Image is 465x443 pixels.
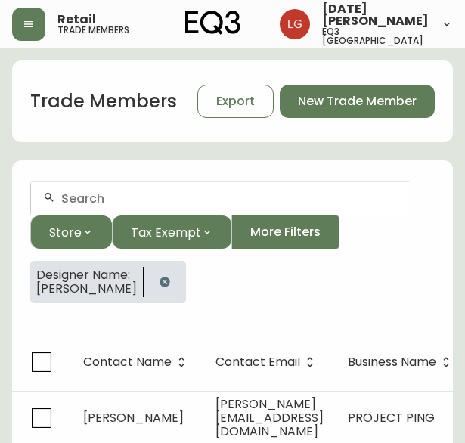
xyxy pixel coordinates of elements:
[215,395,324,440] span: [PERSON_NAME][EMAIL_ADDRESS][DOMAIN_NAME]
[215,358,300,367] span: Contact Email
[280,85,435,118] button: New Trade Member
[231,215,339,249] button: More Filters
[30,215,112,249] button: Store
[298,93,417,110] span: New Trade Member
[131,223,201,242] span: Tax Exempt
[197,85,274,118] button: Export
[322,3,429,27] span: [DATE][PERSON_NAME]
[348,358,436,367] span: Business Name
[322,27,429,45] h5: eq3 [GEOGRAPHIC_DATA]
[185,11,241,35] img: logo
[49,223,82,242] span: Store
[348,409,435,426] span: PROJECT PING
[348,355,456,369] span: Business Name
[61,191,397,206] input: Search
[83,409,184,426] span: [PERSON_NAME]
[215,355,320,369] span: Contact Email
[250,224,321,240] span: More Filters
[57,26,129,35] h5: trade members
[36,282,137,296] span: [PERSON_NAME]
[57,14,96,26] span: Retail
[30,88,177,114] h1: Trade Members
[112,215,231,249] button: Tax Exempt
[83,355,191,369] span: Contact Name
[216,93,255,110] span: Export
[83,358,172,367] span: Contact Name
[36,268,137,282] span: Designer Name:
[280,9,310,39] img: 2638f148bab13be18035375ceda1d187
